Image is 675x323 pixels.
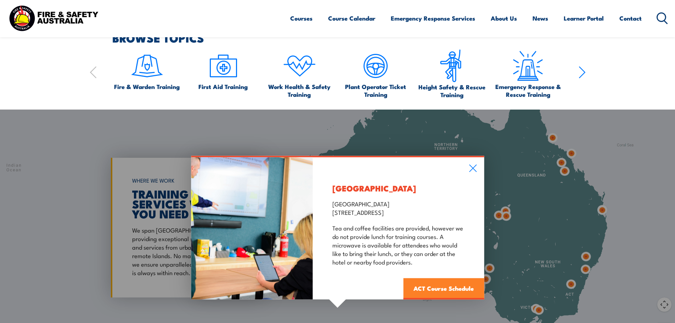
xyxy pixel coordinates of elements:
a: Height Safety & Rescue Training [417,49,486,99]
a: Emergency Response & Rescue Training [493,49,563,98]
a: Fire & Warden Training [114,49,180,90]
h3: [GEOGRAPHIC_DATA] [332,184,465,192]
span: First Aid Training [198,83,248,90]
a: About Us [491,9,517,28]
span: Fire & Warden Training [114,83,180,90]
a: Learner Portal [564,9,604,28]
img: icon-6 [435,49,468,83]
span: Emergency Response & Rescue Training [493,83,563,98]
a: First Aid Training [198,49,248,90]
a: Contact [619,9,642,28]
img: icon-4 [283,49,316,83]
p: [GEOGRAPHIC_DATA] [STREET_ADDRESS] [332,199,465,216]
span: Plant Operator Ticket Training [341,83,410,98]
a: Courses [290,9,313,28]
img: A learner in a classroom using a tablet for digital learning and a trainer showing evacuation pla... [191,157,313,299]
p: Tea and coffee facilities are provided, however we do not provide lunch for training courses. A m... [332,223,465,266]
a: Plant Operator Ticket Training [341,49,410,98]
img: icon-1 [130,49,164,83]
img: icon-2 [207,49,240,83]
a: Emergency Response Services [391,9,475,28]
a: Work Health & Safety Training [265,49,334,98]
span: Work Health & Safety Training [265,83,334,98]
h2: BROWSE TOPICS [112,33,586,43]
img: Emergency Response Icon [511,49,545,83]
a: News [533,9,548,28]
span: Height Safety & Rescue Training [417,83,486,99]
a: Course Calendar [328,9,375,28]
img: icon-5 [359,49,392,83]
a: ACT Course Schedule [403,278,484,299]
